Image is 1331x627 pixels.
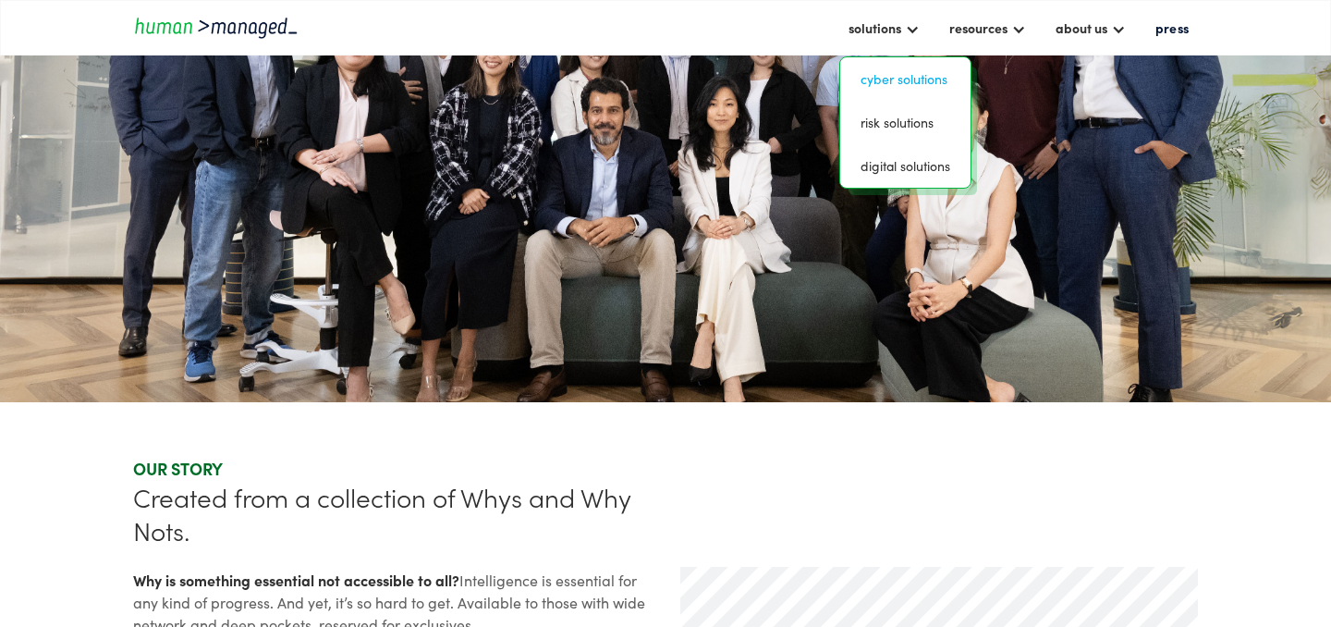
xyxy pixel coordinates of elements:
[940,12,1035,43] div: resources
[848,65,963,93] a: Cyber solutions
[1046,12,1135,43] div: about us
[849,17,901,39] div: solutions
[133,15,299,40] a: home
[1056,17,1107,39] div: about us
[1146,12,1198,43] a: press
[133,480,651,547] div: Created from a collection of Whys and Why Nots.
[839,12,929,43] div: solutions
[133,570,459,590] strong: Why is something essential not accessible to all?​
[133,458,651,480] div: Our Story
[949,17,1007,39] div: resources
[848,108,963,137] a: risk solutions
[848,152,963,180] a: digital solutions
